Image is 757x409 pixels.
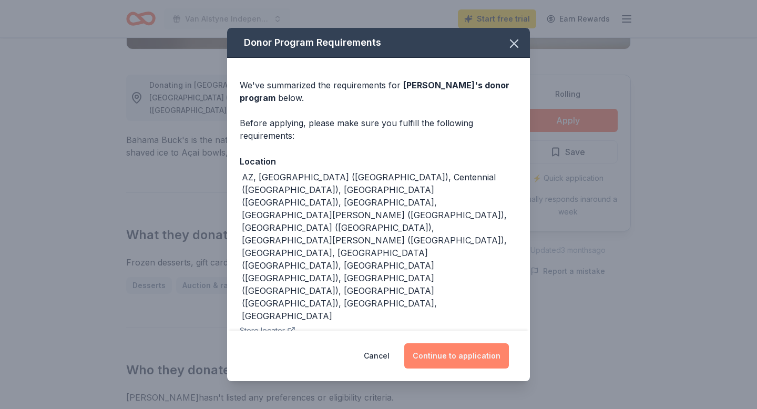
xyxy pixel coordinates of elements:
button: Store locator [240,324,295,337]
button: Cancel [364,343,390,369]
div: AZ, [GEOGRAPHIC_DATA] ([GEOGRAPHIC_DATA]), Centennial ([GEOGRAPHIC_DATA]), [GEOGRAPHIC_DATA] ([GE... [242,171,517,322]
div: Location [240,155,517,168]
div: Before applying, please make sure you fulfill the following requirements: [240,117,517,142]
div: Donor Program Requirements [227,28,530,58]
div: We've summarized the requirements for below. [240,79,517,104]
button: Continue to application [404,343,509,369]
